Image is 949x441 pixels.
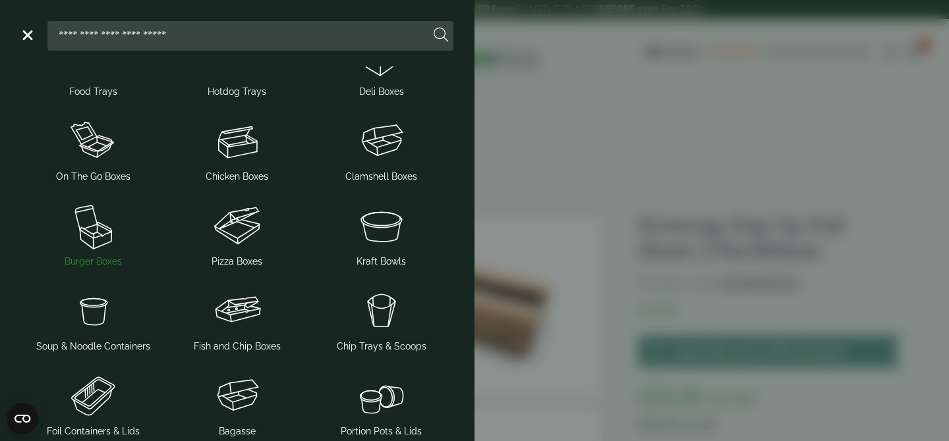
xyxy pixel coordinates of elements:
span: Clamshell Boxes [345,170,417,184]
a: Portion Pots & Lids [314,367,448,441]
span: Kraft Bowls [357,255,406,269]
img: Pizza_boxes.svg [171,199,304,252]
img: PortionPots.svg [314,369,448,422]
img: FishNchip_box.svg [171,284,304,337]
span: Burger Boxes [65,255,122,269]
span: Soup & Noodle Containers [36,340,150,353]
a: Foil Containers & Lids [26,367,160,441]
a: Fish and Chip Boxes [171,282,304,356]
span: Fish and Chip Boxes [194,340,281,353]
span: Hotdog Trays [208,85,266,99]
a: Clamshell Boxes [314,112,448,186]
img: SoupNoodle_container.svg [26,284,160,337]
a: Kraft Bowls [314,197,448,271]
button: Open CMP widget [7,403,38,434]
span: Bagasse [219,425,256,438]
img: Clamshell_box.svg [314,115,448,167]
span: On The Go Boxes [56,170,130,184]
span: Portion Pots & Lids [341,425,422,438]
img: Chip_tray.svg [314,284,448,337]
a: Bagasse [171,367,304,441]
img: OnTheGo_boxes.svg [26,115,160,167]
img: Clamshell_box.svg [171,369,304,422]
span: Chip Trays & Scoops [337,340,426,353]
span: Food Trays [69,85,117,99]
span: Deli Boxes [359,85,404,99]
a: Chip Trays & Scoops [314,282,448,356]
span: Chicken Boxes [206,170,268,184]
img: Burger_box.svg [26,199,160,252]
img: Foil_container.svg [26,369,160,422]
span: Foil Containers & Lids [47,425,140,438]
img: Chicken_box-1.svg [171,115,304,167]
a: Soup & Noodle Containers [26,282,160,356]
a: On The Go Boxes [26,112,160,186]
a: Burger Boxes [26,197,160,271]
img: SoupNsalad_bowls.svg [314,199,448,252]
span: Pizza Boxes [212,255,262,269]
a: Pizza Boxes [171,197,304,271]
a: Chicken Boxes [171,112,304,186]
